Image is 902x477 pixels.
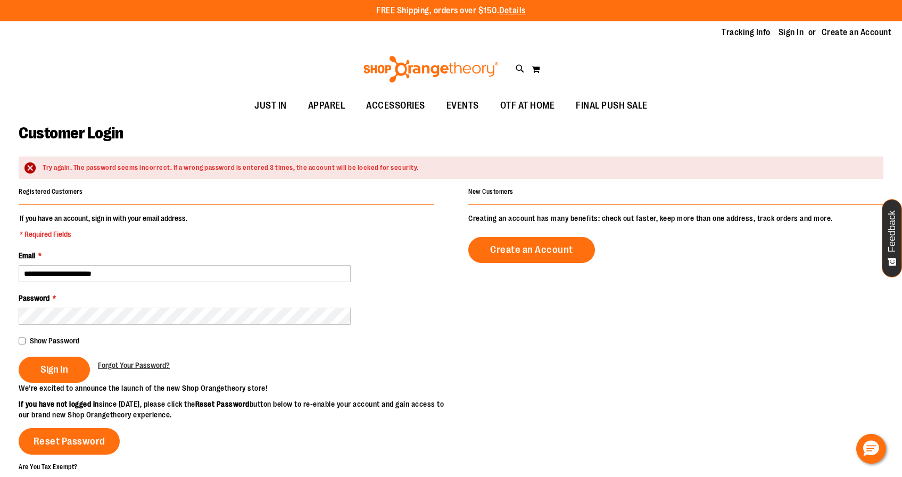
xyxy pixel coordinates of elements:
[468,188,514,195] strong: New Customers
[19,294,49,302] span: Password
[500,94,555,118] span: OTF AT HOME
[366,94,425,118] span: ACCESSORIES
[436,94,490,118] a: EVENTS
[19,400,99,408] strong: If you have not logged in
[98,361,170,369] span: Forgot Your Password?
[446,94,479,118] span: EVENTS
[887,210,897,252] span: Feedback
[19,124,123,142] span: Customer Login
[490,244,573,256] span: Create an Account
[19,357,90,383] button: Sign In
[19,399,451,420] p: since [DATE], please click the button below to re-enable your account and gain access to our bran...
[856,434,886,464] button: Hello, have a question? Let’s chat.
[355,94,436,118] a: ACCESSORIES
[362,56,500,83] img: Shop Orangetheory
[297,94,356,118] a: APPAREL
[722,27,771,38] a: Tracking Info
[822,27,892,38] a: Create an Account
[19,463,78,471] strong: Are You Tax Exempt?
[195,400,250,408] strong: Reset Password
[19,428,120,455] a: Reset Password
[98,360,170,371] a: Forgot Your Password?
[40,364,68,375] span: Sign In
[468,213,883,224] p: Creating an account has many benefits: check out faster, keep more than one address, track orders...
[499,6,526,15] a: Details
[19,251,35,260] span: Email
[376,5,526,17] p: FREE Shipping, orders over $150.
[19,188,82,195] strong: Registered Customers
[19,213,188,240] legend: If you have an account, sign in with your email address.
[30,336,79,345] span: Show Password
[490,94,566,118] a: OTF AT HOME
[254,94,287,118] span: JUST IN
[308,94,345,118] span: APPAREL
[565,94,658,118] a: FINAL PUSH SALE
[576,94,648,118] span: FINAL PUSH SALE
[19,383,451,393] p: We’re excited to announce the launch of the new Shop Orangetheory store!
[882,199,902,277] button: Feedback - Show survey
[34,435,105,447] span: Reset Password
[20,229,187,240] span: * Required Fields
[244,94,297,118] a: JUST IN
[779,27,804,38] a: Sign In
[43,163,873,173] div: Try again. The password seems incorrect. If a wrong password is entered 3 times, the account will...
[468,237,595,263] a: Create an Account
